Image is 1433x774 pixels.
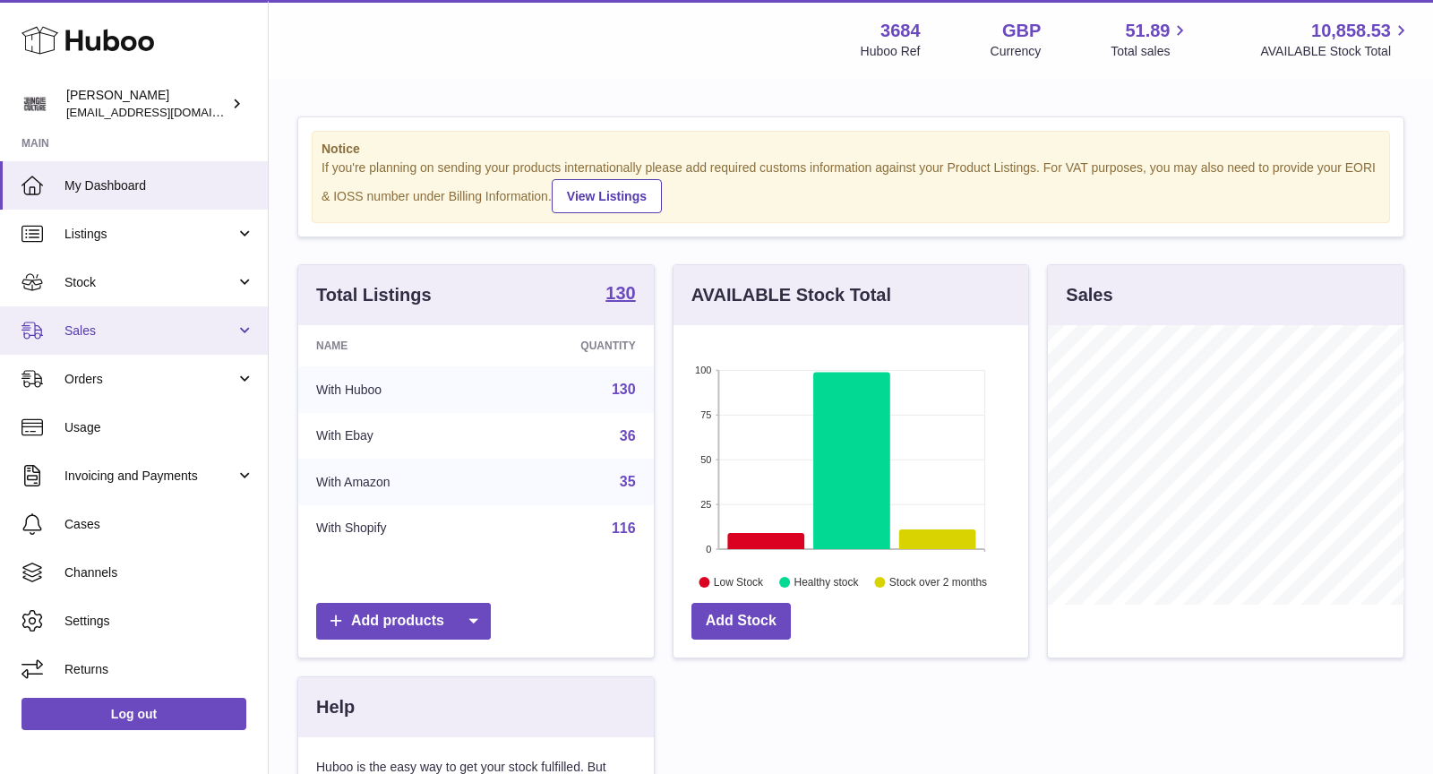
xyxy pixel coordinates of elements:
[64,419,254,436] span: Usage
[1311,19,1391,43] span: 10,858.53
[612,382,636,397] a: 130
[1002,19,1041,43] strong: GBP
[1111,19,1190,60] a: 51.89 Total sales
[889,576,987,589] text: Stock over 2 months
[700,499,711,510] text: 25
[66,87,227,121] div: [PERSON_NAME]
[66,105,263,119] span: [EMAIL_ADDRESS][DOMAIN_NAME]
[64,177,254,194] span: My Dashboard
[64,564,254,581] span: Channels
[298,505,493,552] td: With Shopify
[1066,283,1112,307] h3: Sales
[298,366,493,413] td: With Huboo
[316,603,491,640] a: Add products
[298,459,493,505] td: With Amazon
[612,520,636,536] a: 116
[620,428,636,443] a: 36
[316,695,355,719] h3: Help
[64,613,254,630] span: Settings
[605,284,635,302] strong: 130
[64,371,236,388] span: Orders
[322,159,1380,213] div: If you're planning on sending your products internationally please add required customs informati...
[695,365,711,375] text: 100
[691,283,891,307] h3: AVAILABLE Stock Total
[794,576,859,589] text: Healthy stock
[64,468,236,485] span: Invoicing and Payments
[1125,19,1170,43] span: 51.89
[880,19,921,43] strong: 3684
[991,43,1042,60] div: Currency
[64,661,254,678] span: Returns
[605,284,635,305] a: 130
[691,603,791,640] a: Add Stock
[861,43,921,60] div: Huboo Ref
[64,516,254,533] span: Cases
[316,283,432,307] h3: Total Listings
[493,325,654,366] th: Quantity
[298,325,493,366] th: Name
[21,698,246,730] a: Log out
[1111,43,1190,60] span: Total sales
[700,454,711,465] text: 50
[64,274,236,291] span: Stock
[700,409,711,420] text: 75
[64,226,236,243] span: Listings
[714,576,764,589] text: Low Stock
[64,322,236,340] span: Sales
[1260,19,1412,60] a: 10,858.53 AVAILABLE Stock Total
[552,179,662,213] a: View Listings
[322,141,1380,158] strong: Notice
[1260,43,1412,60] span: AVAILABLE Stock Total
[706,544,711,555] text: 0
[620,474,636,489] a: 35
[21,90,48,117] img: theinternationalventure@gmail.com
[298,413,493,460] td: With Ebay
